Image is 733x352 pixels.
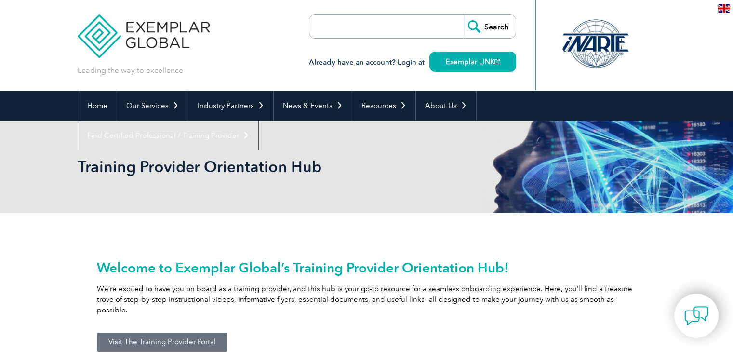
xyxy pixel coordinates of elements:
[463,15,516,38] input: Search
[78,159,482,175] h2: Training Provider Orientation Hub
[108,338,216,346] span: Visit The Training Provider Portal
[78,91,117,121] a: Home
[718,4,730,13] img: en
[416,91,476,121] a: About Us
[274,91,352,121] a: News & Events
[494,59,500,64] img: open_square.png
[352,91,415,121] a: Resources
[309,56,516,68] h3: Already have an account? Login at
[117,91,188,121] a: Our Services
[78,121,258,150] a: Find Certified Professional / Training Provider
[429,52,516,72] a: Exemplar LINK
[188,91,273,121] a: Industry Partners
[97,284,637,315] p: We’re excited to have you on board as a training provider, and this hub is your go-to resource fo...
[684,304,708,328] img: contact-chat.png
[97,260,637,275] h2: Welcome to Exemplar Global’s Training Provider Orientation Hub!
[97,333,227,352] a: Visit The Training Provider Portal
[78,65,183,76] p: Leading the way to excellence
